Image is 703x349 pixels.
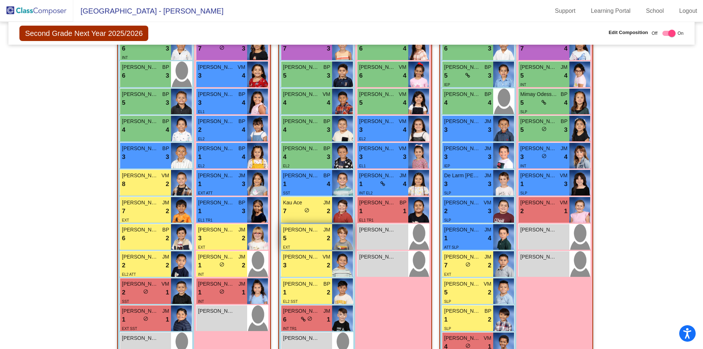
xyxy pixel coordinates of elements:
[198,218,212,222] span: EL1 TR1
[520,226,557,234] span: [PERSON_NAME]
[162,90,169,98] span: BP
[488,125,491,135] span: 3
[198,145,235,152] span: [PERSON_NAME]
[198,172,235,179] span: [PERSON_NAME] [PERSON_NAME]
[652,30,658,37] span: Off
[403,71,406,81] span: 4
[198,272,204,276] span: INT
[444,199,481,207] span: [PERSON_NAME]
[403,179,406,189] span: 4
[444,83,450,87] span: IEP
[198,98,201,108] span: 3
[403,207,406,216] span: 1
[399,118,406,125] span: VM
[283,71,286,81] span: 5
[283,164,290,168] span: EL2
[283,63,320,71] span: [PERSON_NAME] [PERSON_NAME]
[238,253,245,261] span: JM
[304,208,309,213] span: do_not_disturb_alt
[122,226,159,234] span: [PERSON_NAME]
[359,199,396,207] span: [PERSON_NAME] [PERSON_NAME]
[198,245,205,249] span: EXT
[488,98,491,108] span: 4
[542,126,547,131] span: do_not_disturb_alt
[327,315,330,324] span: 1
[444,218,451,222] span: SLP
[564,98,568,108] span: 4
[399,145,406,152] span: VM
[564,207,568,216] span: 1
[219,45,224,50] span: do_not_disturb_alt
[323,199,330,207] span: JM
[488,315,491,324] span: 2
[198,199,235,207] span: [PERSON_NAME] [PERSON_NAME]
[307,316,312,321] span: do_not_disturb_alt
[166,261,169,270] span: 2
[122,272,136,276] span: EL2 ATT
[359,172,396,179] span: [PERSON_NAME] Azlyn
[520,145,557,152] span: [PERSON_NAME]
[484,280,491,288] span: VM
[242,207,245,216] span: 3
[560,199,568,207] span: VM
[283,125,286,135] span: 4
[484,199,491,207] span: VM
[323,63,330,71] span: BP
[609,29,648,36] span: Edit Composition
[122,218,129,222] span: EXT
[166,44,169,53] span: 3
[465,262,470,267] span: do_not_disturb_alt
[198,226,235,234] span: [PERSON_NAME]
[444,44,447,53] span: 6
[549,5,581,17] a: Support
[161,172,169,179] span: VM
[198,44,201,53] span: 7
[122,152,125,162] span: 3
[327,125,330,135] span: 3
[283,226,320,234] span: [PERSON_NAME]
[444,63,481,71] span: [PERSON_NAME] [PERSON_NAME]
[283,280,320,288] span: [PERSON_NAME]
[238,63,245,71] span: VM
[488,152,491,162] span: 3
[283,90,320,98] span: [PERSON_NAME] [PERSON_NAME]
[122,307,159,315] span: [PERSON_NAME]
[488,179,491,189] span: 3
[403,44,406,53] span: 4
[444,261,447,270] span: 7
[198,280,235,288] span: [PERSON_NAME] Serenity
[359,145,396,152] span: [PERSON_NAME] Genesis
[520,172,557,179] span: [PERSON_NAME]
[488,44,491,53] span: 3
[444,327,451,331] span: SLP
[198,110,205,114] span: EL1
[560,172,568,179] span: VM
[520,90,557,98] span: Mimay Odessah
[327,288,330,297] span: 2
[444,334,481,342] span: [PERSON_NAME]
[520,199,557,207] span: [PERSON_NAME] Rain
[520,125,524,135] span: 5
[283,199,320,207] span: Kau Ace
[238,145,245,152] span: BP
[198,118,235,125] span: [PERSON_NAME] [PERSON_NAME]
[520,44,524,53] span: 7
[122,280,159,288] span: [PERSON_NAME] Jaxson
[242,179,245,189] span: 3
[403,125,406,135] span: 4
[166,234,169,243] span: 2
[444,280,481,288] span: [PERSON_NAME]
[359,179,362,189] span: 1
[465,343,470,348] span: do_not_disturb_alt
[488,207,491,216] span: 3
[161,280,169,288] span: VM
[520,179,524,189] span: 1
[561,90,568,98] span: BP
[166,207,169,216] span: 2
[198,90,235,98] span: [PERSON_NAME]
[484,226,491,234] span: JM
[198,125,201,135] span: 2
[162,118,169,125] span: BP
[520,191,527,195] span: SLP
[359,98,362,108] span: 5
